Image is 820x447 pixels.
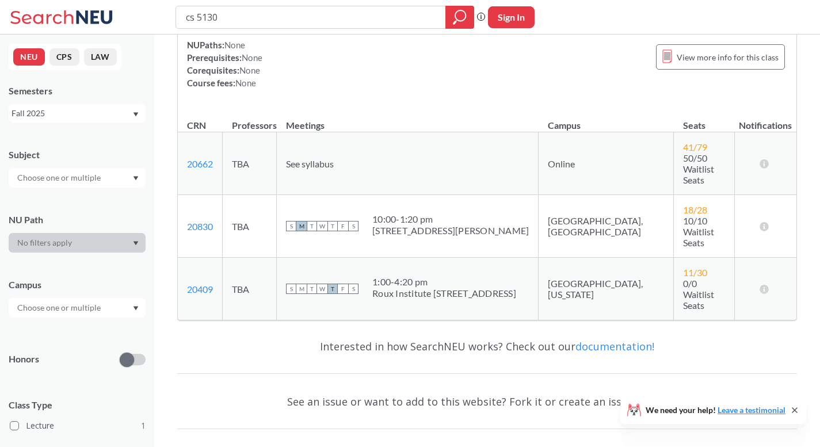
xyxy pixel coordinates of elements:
[735,108,797,132] th: Notifications
[12,107,132,120] div: Fall 2025
[13,48,45,66] button: NEU
[539,195,674,258] td: [GEOGRAPHIC_DATA], [GEOGRAPHIC_DATA]
[133,306,139,311] svg: Dropdown arrow
[277,108,539,132] th: Meetings
[683,204,707,215] span: 18 / 28
[12,301,108,315] input: Choose one or multiple
[9,399,146,411] span: Class Type
[338,221,348,231] span: F
[133,176,139,181] svg: Dropdown arrow
[488,6,535,28] button: Sign In
[445,6,474,29] div: magnifying glass
[372,213,529,225] div: 10:00 - 1:20 pm
[9,104,146,123] div: Fall 2025Dropdown arrow
[223,132,277,195] td: TBA
[338,284,348,294] span: F
[372,276,516,288] div: 1:00 - 4:20 pm
[224,40,245,50] span: None
[649,395,685,408] a: GitHub
[674,108,735,132] th: Seats
[539,108,674,132] th: Campus
[683,267,707,278] span: 11 / 30
[177,330,797,363] div: Interested in how SearchNEU works? Check out our
[141,419,146,432] span: 1
[187,284,213,295] a: 20409
[187,39,262,89] div: NUPaths: Prerequisites: Corequisites: Course fees:
[539,258,674,320] td: [GEOGRAPHIC_DATA], [US_STATE]
[10,418,146,433] label: Lecture
[286,284,296,294] span: S
[133,241,139,246] svg: Dropdown arrow
[9,85,146,97] div: Semesters
[9,213,146,226] div: NU Path
[646,406,785,414] span: We need your help!
[317,221,327,231] span: W
[539,132,674,195] td: Online
[12,171,108,185] input: Choose one or multiple
[9,148,146,161] div: Subject
[575,339,654,353] a: documentation!
[235,78,256,88] span: None
[348,284,358,294] span: S
[9,168,146,188] div: Dropdown arrow
[683,215,714,248] span: 10/10 Waitlist Seats
[9,353,39,366] p: Honors
[9,278,146,291] div: Campus
[677,50,779,64] span: View more info for this class
[177,385,797,418] div: See an issue or want to add to this website? Fork it or create an issue on .
[296,284,307,294] span: M
[185,7,437,27] input: Class, professor, course number, "phrase"
[683,278,714,311] span: 0/0 Waitlist Seats
[307,284,317,294] span: T
[683,142,707,152] span: 41 / 79
[239,65,260,75] span: None
[223,258,277,320] td: TBA
[718,405,785,415] a: Leave a testimonial
[307,221,317,231] span: T
[84,48,117,66] button: LAW
[327,284,338,294] span: T
[296,221,307,231] span: M
[242,52,262,63] span: None
[683,152,714,185] span: 50/50 Waitlist Seats
[286,221,296,231] span: S
[327,221,338,231] span: T
[223,195,277,258] td: TBA
[348,221,358,231] span: S
[372,288,516,299] div: Roux Institute [STREET_ADDRESS]
[286,158,334,169] span: See syllabus
[372,225,529,236] div: [STREET_ADDRESS][PERSON_NAME]
[49,48,79,66] button: CPS
[187,158,213,169] a: 20662
[453,9,467,25] svg: magnifying glass
[133,112,139,117] svg: Dropdown arrow
[223,108,277,132] th: Professors
[9,233,146,253] div: Dropdown arrow
[187,221,213,232] a: 20830
[317,284,327,294] span: W
[9,298,146,318] div: Dropdown arrow
[187,119,206,132] div: CRN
